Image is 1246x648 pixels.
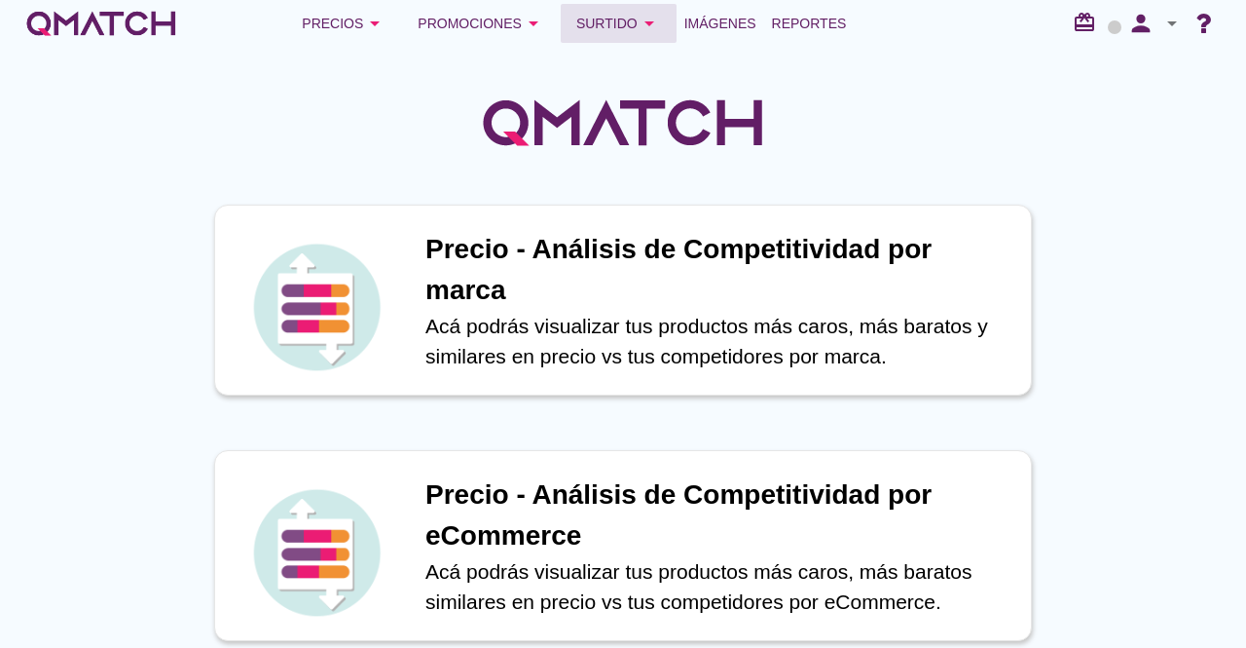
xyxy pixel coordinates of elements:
p: Acá podrás visualizar tus productos más caros, más baratos similares en precio vs tus competidore... [425,556,1011,618]
a: Imágenes [677,4,764,43]
img: icon [248,484,385,621]
img: icon [248,239,385,375]
div: Surtido [576,12,661,35]
button: Surtido [561,4,677,43]
div: Promociones [418,12,545,35]
h1: Precio - Análisis de Competitividad por marca [425,229,1011,311]
i: arrow_drop_down [638,12,661,35]
p: Acá podrás visualizar tus productos más caros, más baratos y similares en precio vs tus competido... [425,311,1011,372]
a: Reportes [764,4,855,43]
button: Precios [286,4,402,43]
button: Promociones [402,4,561,43]
div: Precios [302,12,386,35]
span: Reportes [772,12,847,35]
a: iconPrecio - Análisis de Competitividad por eCommerceAcá podrás visualizar tus productos más caro... [187,450,1059,641]
i: arrow_drop_down [363,12,386,35]
a: white-qmatch-logo [23,4,179,43]
i: person [1121,10,1160,37]
i: arrow_drop_down [522,12,545,35]
span: Imágenes [684,12,756,35]
i: redeem [1073,11,1104,34]
i: arrow_drop_down [1160,12,1184,35]
a: iconPrecio - Análisis de Competitividad por marcaAcá podrás visualizar tus productos más caros, m... [187,205,1059,396]
img: QMatchLogo [477,74,769,172]
h1: Precio - Análisis de Competitividad por eCommerce [425,475,1011,556]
